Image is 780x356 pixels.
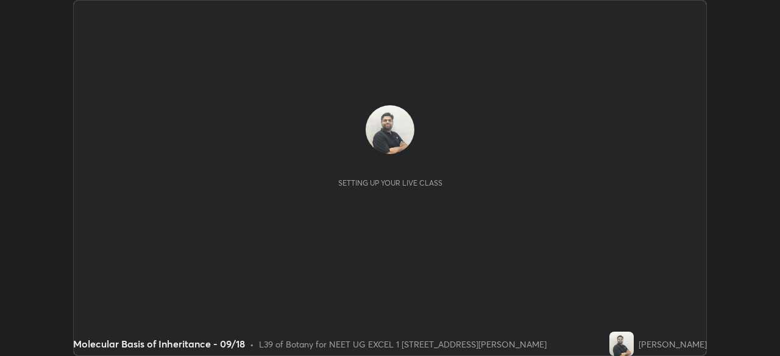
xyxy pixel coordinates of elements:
[366,105,414,154] img: fcfddd3f18814954914cb8d37cd5bb09.jpg
[259,338,547,351] div: L39 of Botany for NEET UG EXCEL 1 [STREET_ADDRESS][PERSON_NAME]
[73,337,245,351] div: Molecular Basis of Inheritance - 09/18
[609,332,634,356] img: fcfddd3f18814954914cb8d37cd5bb09.jpg
[639,338,707,351] div: [PERSON_NAME]
[250,338,254,351] div: •
[338,178,442,187] div: Setting up your live class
